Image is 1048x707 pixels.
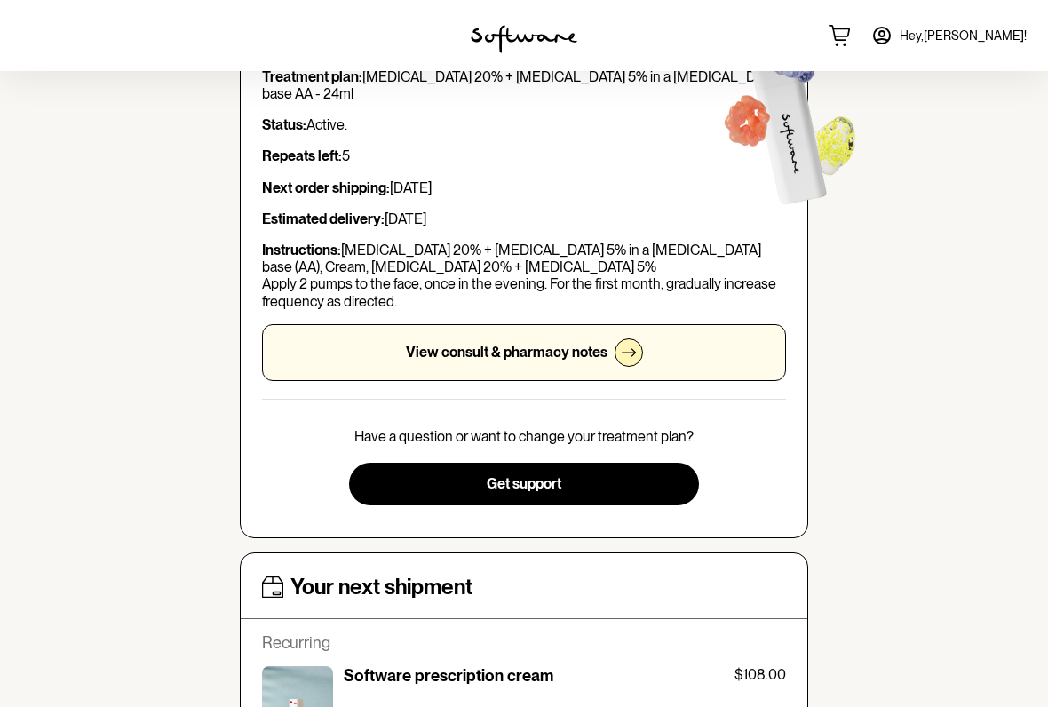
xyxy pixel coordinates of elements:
p: Recurring [262,633,786,653]
strong: Estimated delivery: [262,211,385,227]
p: $108.00 [734,666,786,683]
strong: Status: [262,116,306,133]
button: Get support [349,463,698,505]
img: software logo [471,25,577,53]
p: [MEDICAL_DATA] 20% + [MEDICAL_DATA] 5% in a [MEDICAL_DATA] base (AA), Cream, [MEDICAL_DATA] 20% +... [262,242,786,310]
p: [MEDICAL_DATA] 20% + [MEDICAL_DATA] 5% in a [MEDICAL_DATA] base AA - 24ml [262,68,786,102]
p: [DATE] [262,179,786,196]
p: View consult & pharmacy notes [406,344,607,361]
span: Hey, [PERSON_NAME] ! [900,28,1027,44]
span: Get support [487,475,561,492]
p: [DATE] [262,211,786,227]
p: 5 [262,147,786,164]
strong: Repeats left: [262,147,342,164]
h4: Your next shipment [290,575,472,600]
p: Active. [262,116,786,133]
strong: Treatment plan: [262,68,362,85]
strong: Next order shipping: [262,179,390,196]
strong: Instructions: [262,242,341,258]
a: Hey,[PERSON_NAME]! [861,14,1037,57]
p: Have a question or want to change your treatment plan? [354,428,694,445]
p: Software prescription cream [344,666,553,686]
